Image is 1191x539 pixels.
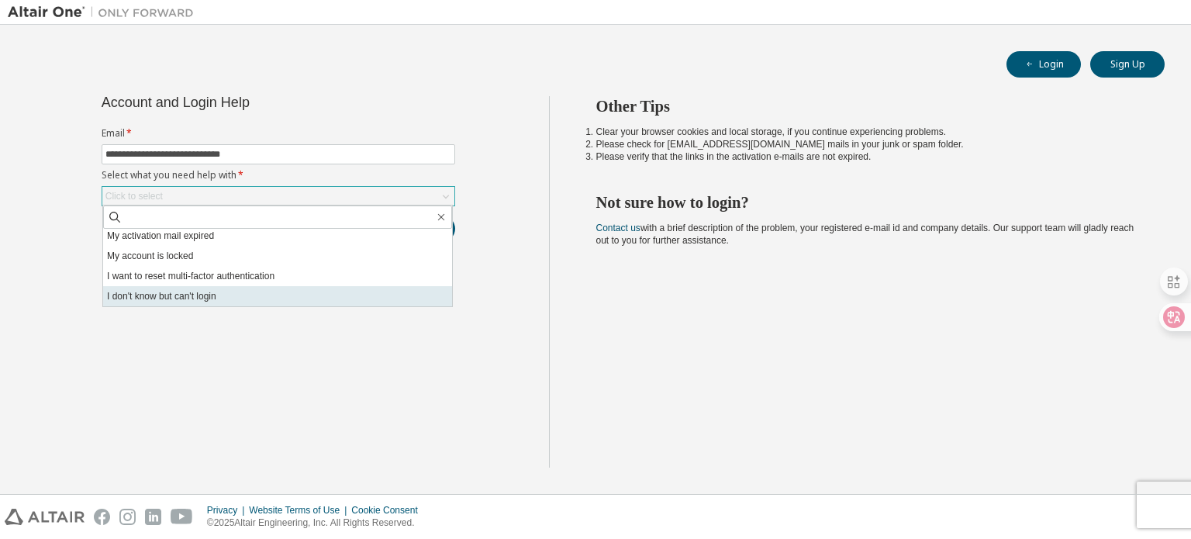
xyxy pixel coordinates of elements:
div: Click to select [105,190,163,202]
li: Please verify that the links in the activation e-mails are not expired. [596,150,1137,163]
img: youtube.svg [171,509,193,525]
label: Email [102,127,455,140]
h2: Other Tips [596,96,1137,116]
li: My activation mail expired [103,226,452,246]
li: Clear your browser cookies and local storage, if you continue experiencing problems. [596,126,1137,138]
img: Altair One [8,5,202,20]
label: Select what you need help with [102,169,455,181]
div: Click to select [102,187,454,206]
img: altair_logo.svg [5,509,85,525]
div: Website Terms of Use [249,504,351,517]
div: Cookie Consent [351,504,426,517]
h2: Not sure how to login? [596,192,1137,212]
img: instagram.svg [119,509,136,525]
button: Sign Up [1090,51,1165,78]
img: linkedin.svg [145,509,161,525]
span: with a brief description of the problem, your registered e-mail id and company details. Our suppo... [596,223,1134,246]
p: © 2025 Altair Engineering, Inc. All Rights Reserved. [207,517,427,530]
button: Login [1006,51,1081,78]
li: Please check for [EMAIL_ADDRESS][DOMAIN_NAME] mails in your junk or spam folder. [596,138,1137,150]
div: Account and Login Help [102,96,385,109]
a: Contact us [596,223,640,233]
div: Privacy [207,504,249,517]
img: facebook.svg [94,509,110,525]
